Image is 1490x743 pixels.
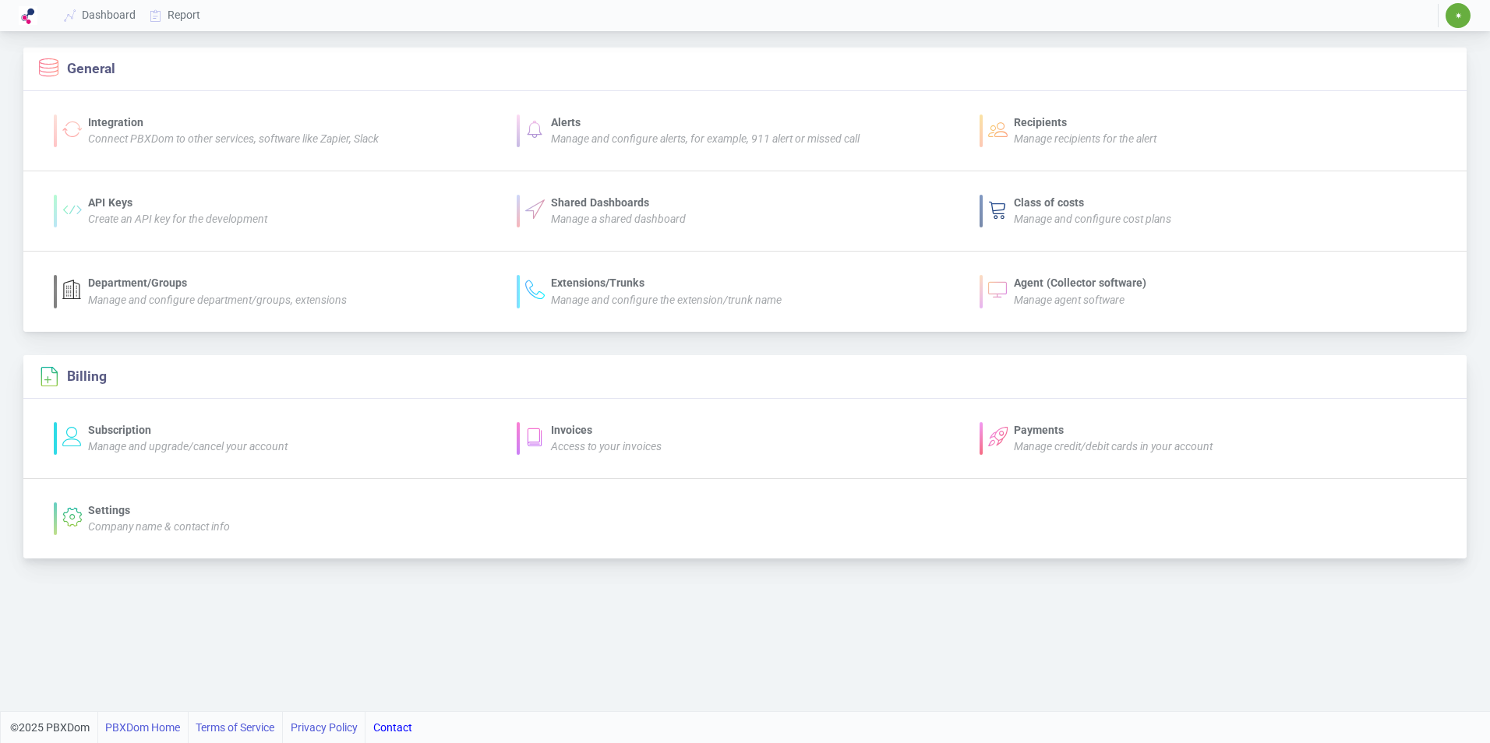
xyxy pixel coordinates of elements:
[39,58,115,79] section: General
[1014,294,1125,306] i: Manage agent software
[88,502,230,519] div: Settings
[88,422,288,438] div: Subscription
[551,422,662,438] div: Invoices
[143,1,208,30] a: Report
[1014,440,1213,452] i: Manage credit/debit cards in your account
[88,294,347,306] i: Manage and configure department/groups, extensions
[1014,275,1146,291] div: Agent (Collector software)
[10,712,412,743] div: ©2025 PBXDom
[1014,422,1213,438] div: Payments
[1455,11,1462,20] span: ✷
[88,520,230,533] i: Company name & contact info
[88,275,347,291] div: Department/Groups
[551,114,860,131] div: Alerts
[551,195,686,211] div: Shared Dashboards
[551,132,860,145] i: Manage and configure alerts, for example, 911 alert or missed call
[88,132,379,145] i: Connect PBXDom to other services, software like Zapier, Slack
[291,712,358,743] a: Privacy Policy
[1014,132,1156,145] i: Manage recipients for the alert
[551,213,686,225] i: Manage a shared dashboard
[1014,114,1156,131] div: Recipients
[105,712,180,743] a: PBXDom Home
[196,712,274,743] a: Terms of Service
[1445,2,1471,29] button: ✷
[551,440,662,452] i: Access to your invoices
[88,195,267,211] div: API Keys
[1014,213,1171,225] i: Manage and configure cost plans
[551,275,782,291] div: Extensions/Trunks
[39,366,107,386] section: Billing
[88,213,267,225] i: Create an API key for the development
[88,440,288,452] i: Manage and upgrade/cancel your account
[58,1,143,30] a: Dashboard
[1014,195,1171,211] div: Class of costs
[373,712,412,743] a: Contact
[19,6,37,25] img: Logo
[88,114,379,131] div: Integration
[551,294,782,306] i: Manage and configure the extension/trunk name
